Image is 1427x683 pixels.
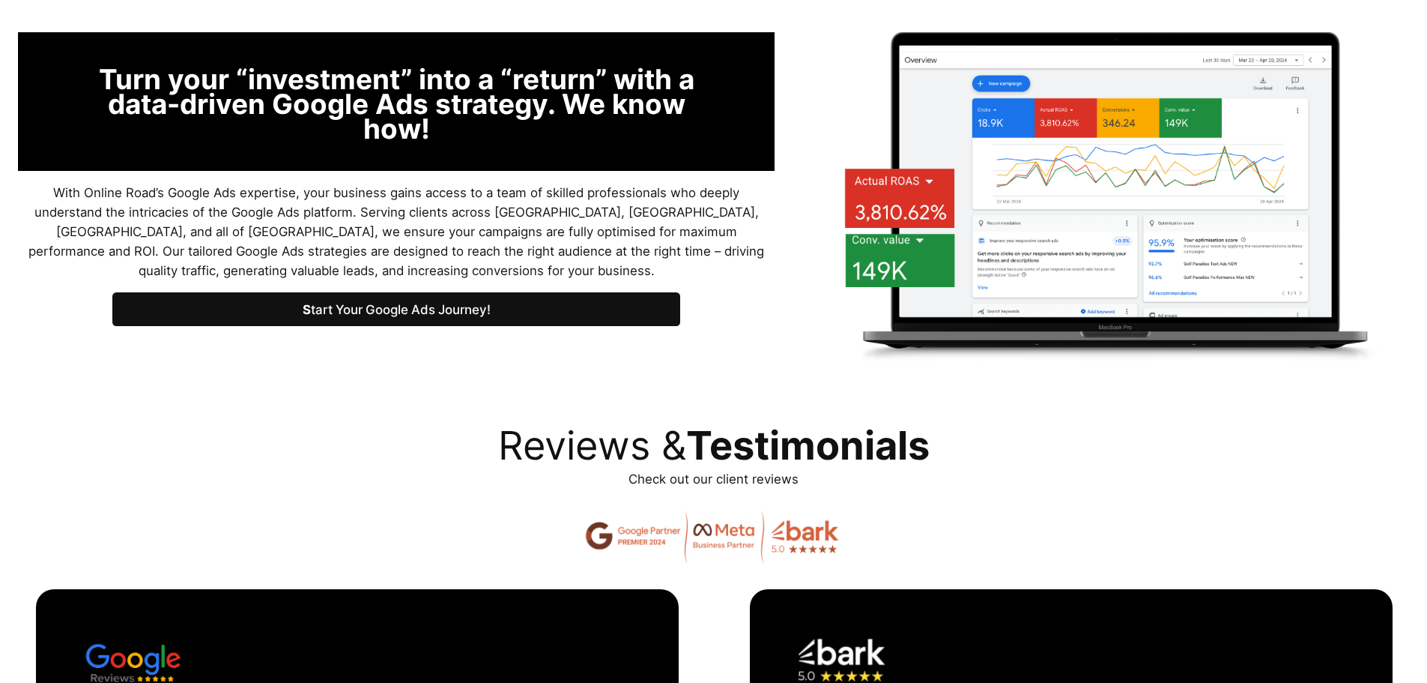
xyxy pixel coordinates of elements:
strong: Testimonials [686,421,930,469]
a: Start Your Google Ads Journey! [112,292,680,326]
p: Turn your “investment” into a “return” with a data-driven Google Ads strategy. We know how! [18,32,775,171]
h2: Reviews & [482,422,946,469]
p: With Online Road’s Google Ads expertise, your business gains access to a team of skilled professi... [18,171,775,292]
p: Check out our client reviews [482,469,946,507]
strong: S [303,302,311,317]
